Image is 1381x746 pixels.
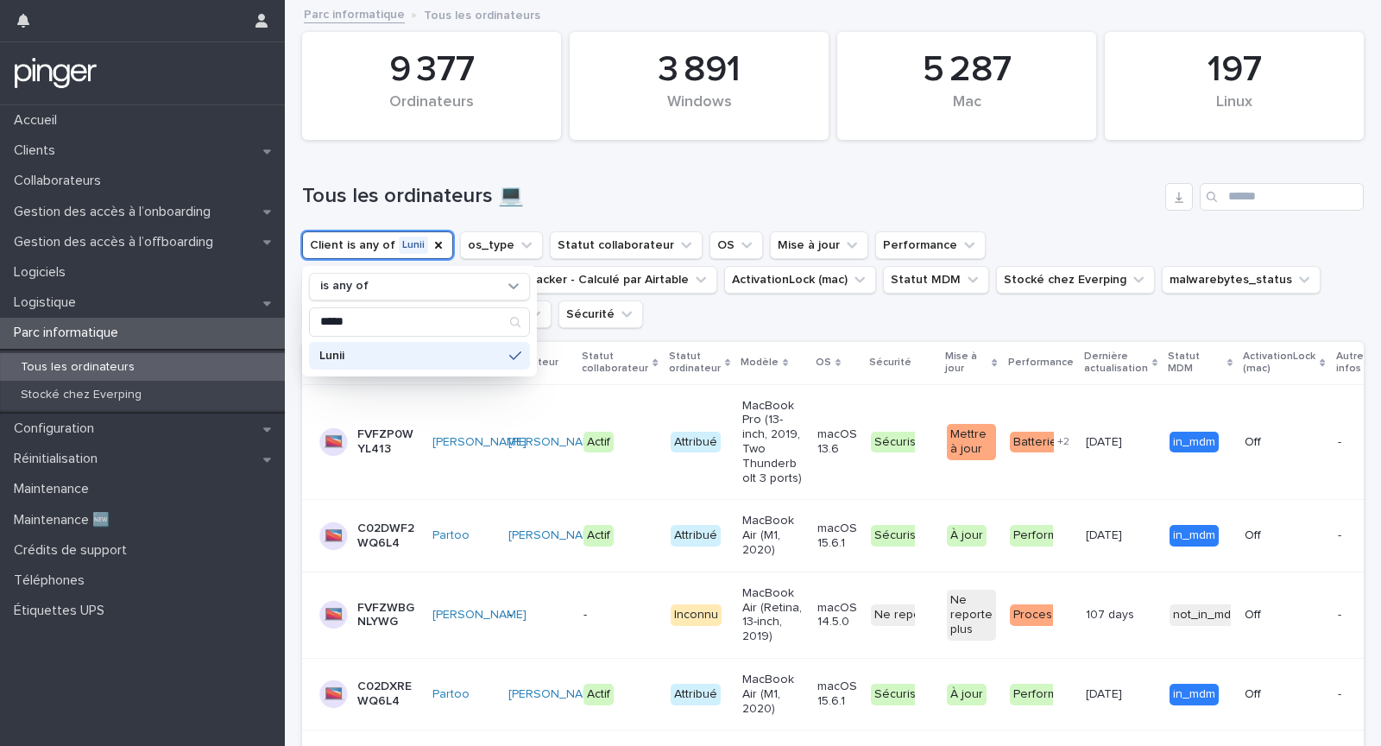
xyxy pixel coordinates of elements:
input: Search [310,308,529,336]
div: Attribué [671,432,721,453]
div: 9 377 [331,48,532,92]
p: Configuration [7,420,108,437]
img: mTgBEunGTSyRkCgitkcU [14,56,98,91]
p: ActivationLock (mac) [1243,347,1315,379]
button: Statut collaborateur [550,231,703,259]
div: in_mdm [1170,525,1219,547]
div: in_mdm [1170,684,1219,705]
p: Off [1245,528,1306,543]
button: OS [709,231,763,259]
p: [DATE] [1086,432,1126,450]
p: - [508,608,570,623]
p: FVFZWBGNLYWG [357,601,419,630]
p: Gestion des accès à l’offboarding [7,234,227,250]
p: - [583,608,645,623]
p: Étiquettes UPS [7,603,118,619]
p: [DATE] [1086,684,1126,702]
p: 107 days [1086,604,1138,623]
div: Sécurisé [871,432,927,453]
div: Mettre à jour [947,424,996,460]
p: Stocké chez Everping [7,388,155,402]
div: Inconnu [671,604,722,626]
p: Gestion des accès à l’onboarding [7,204,224,220]
div: Batterie [1010,432,1061,453]
div: Ne reporte plus [871,604,966,626]
p: Lunii [319,350,502,362]
div: 5 287 [867,48,1067,92]
p: [DATE] [1086,525,1126,543]
a: Partoo [432,528,470,543]
p: OS [816,353,831,372]
button: Performance [875,231,986,259]
p: Logistique [7,294,90,311]
button: Statut MDM [883,266,989,294]
button: os_type [460,231,543,259]
p: C02DXREWQ6L4 [357,680,419,709]
p: Statut collaborateur [582,347,648,379]
a: [PERSON_NAME] [508,687,602,702]
p: Clients [7,142,69,159]
h1: Tous les ordinateurs 💻 [302,184,1158,209]
p: Collaborateurs [7,173,115,189]
p: Dernière actualisation [1084,347,1148,379]
div: Mac [867,93,1067,130]
button: Sécurité [558,300,643,328]
a: [PERSON_NAME] [432,435,527,450]
div: Linux [1134,93,1334,130]
input: Search [1200,183,1364,211]
p: FVFZP0WYL413 [357,427,419,457]
a: Partoo [432,687,470,702]
p: macOS 13.6 [817,427,857,457]
div: Sécurisé [871,525,927,547]
p: Téléphones [7,572,98,589]
p: Statut ordinateur [669,347,721,379]
div: 197 [1134,48,1334,92]
p: Sécurité [869,353,911,372]
div: 3 891 [599,48,799,92]
button: Client [302,231,453,259]
div: Actif [583,432,614,453]
p: is any of [320,280,369,294]
p: Statut MDM [1168,347,1223,379]
p: Logiciels [7,264,79,281]
div: Actif [583,684,614,705]
div: Attribué [671,525,721,547]
p: macOS 15.6.1 [817,680,857,709]
p: Tous les ordinateurs [424,4,540,23]
div: À jour [947,684,987,705]
div: Sécurisé [871,684,927,705]
button: Mise à jour [770,231,868,259]
p: Off [1245,435,1306,450]
p: macOS 15.6.1 [817,522,857,551]
p: Maintenance 🆕 [7,512,123,528]
span: + 2 [1057,437,1069,447]
p: Performance [1008,353,1074,372]
div: Attribué [671,684,721,705]
button: malwarebytes_status [1162,266,1321,294]
p: Tous les ordinateurs [7,360,148,375]
div: Ordinateurs [331,93,532,130]
p: Autres infos [1336,347,1372,379]
div: Performant [1010,525,1078,547]
p: Off [1245,687,1306,702]
p: MacBook Pro (13-inch, 2019, Two Thunderbolt 3 ports) [742,399,804,486]
button: ActivationLock (mac) [724,266,876,294]
div: in_mdm [1170,432,1219,453]
p: C02DWF2WQ6L4 [357,522,419,551]
a: [PERSON_NAME] [432,608,527,623]
p: MacBook Air (M1, 2020) [742,514,804,557]
div: Windows [599,93,799,130]
p: Accueil [7,112,71,129]
div: not_in_mdm [1170,604,1244,626]
p: Maintenance [7,481,103,497]
p: MacBook Air (Retina, 13-inch, 2019) [742,586,804,644]
p: Off [1245,608,1306,623]
a: [PERSON_NAME] [508,528,602,543]
p: MacBook Air (M1, 2020) [742,673,804,716]
div: Processeur [1010,604,1081,626]
p: Parc informatique [7,325,132,341]
a: [PERSON_NAME] [508,435,602,450]
div: Actif [583,525,614,547]
p: Crédits de support [7,542,141,559]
